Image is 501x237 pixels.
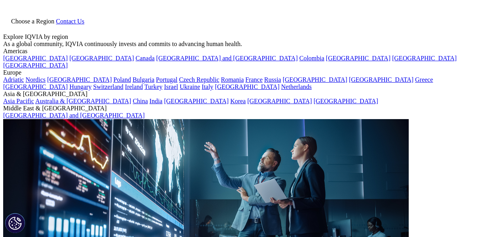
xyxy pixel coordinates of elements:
[3,69,498,76] div: Europe
[221,76,244,83] a: Romania
[3,112,145,119] a: [GEOGRAPHIC_DATA] and [GEOGRAPHIC_DATA]
[69,55,134,62] a: [GEOGRAPHIC_DATA]
[164,83,178,90] a: Israel
[230,98,246,104] a: Korea
[133,76,154,83] a: Bulgaria
[3,76,24,83] a: Adriatic
[179,76,219,83] a: Czech Republic
[56,18,84,25] a: Contact Us
[93,83,123,90] a: Switzerland
[3,33,498,40] div: Explore IQVIA by region
[202,83,213,90] a: Italy
[69,83,91,90] a: Hungary
[3,48,498,55] div: Americas
[3,40,498,48] div: As a global community, IQVIA continuously invests and commits to advancing human health.
[133,98,148,104] a: China
[392,55,457,62] a: [GEOGRAPHIC_DATA]
[246,76,263,83] a: France
[3,83,68,90] a: [GEOGRAPHIC_DATA]
[3,62,68,69] a: [GEOGRAPHIC_DATA]
[180,83,200,90] a: Ukraine
[283,76,347,83] a: [GEOGRAPHIC_DATA]
[264,76,281,83] a: Russia
[326,55,391,62] a: [GEOGRAPHIC_DATA]
[3,98,34,104] a: Asia Pacific
[247,98,312,104] a: [GEOGRAPHIC_DATA]
[113,76,131,83] a: Poland
[3,55,68,62] a: [GEOGRAPHIC_DATA]
[11,18,54,25] span: Choose a Region
[5,213,25,233] button: Cookie Settings
[281,83,312,90] a: Netherlands
[135,55,154,62] a: Canada
[349,76,413,83] a: [GEOGRAPHIC_DATA]
[149,98,162,104] a: India
[299,55,324,62] a: Colombia
[314,98,378,104] a: [GEOGRAPHIC_DATA]
[3,105,498,112] div: Middle East & [GEOGRAPHIC_DATA]
[25,76,46,83] a: Nordics
[3,91,498,98] div: Asia & [GEOGRAPHIC_DATA]
[215,83,280,90] a: [GEOGRAPHIC_DATA]
[125,83,143,90] a: Ireland
[47,76,112,83] a: [GEOGRAPHIC_DATA]
[156,55,297,62] a: [GEOGRAPHIC_DATA] and [GEOGRAPHIC_DATA]
[145,83,163,90] a: Turkey
[156,76,177,83] a: Portugal
[164,98,229,104] a: [GEOGRAPHIC_DATA]
[35,98,131,104] a: Australia & [GEOGRAPHIC_DATA]
[415,76,433,83] a: Greece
